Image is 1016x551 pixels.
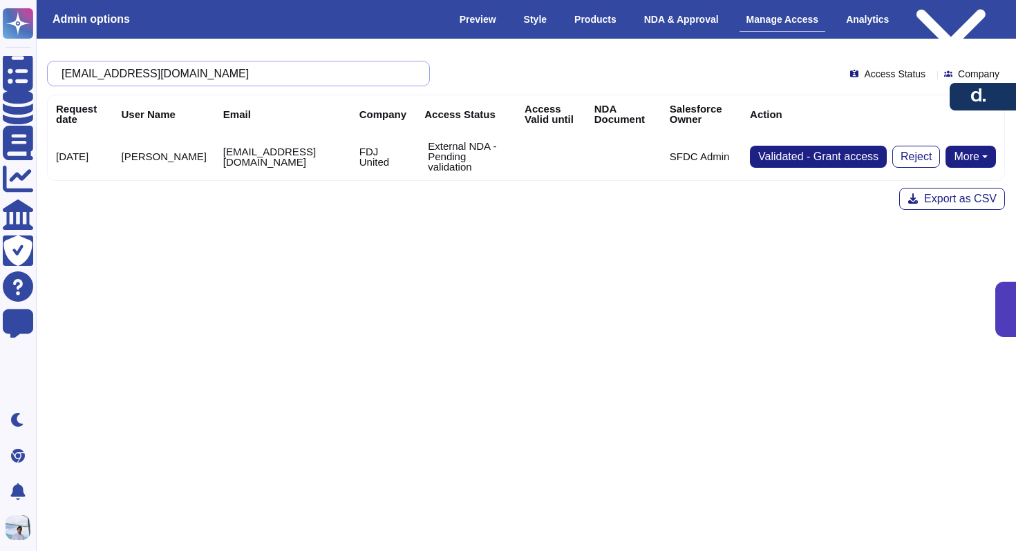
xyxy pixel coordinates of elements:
[661,95,742,133] th: Salesforce Owner
[53,12,130,26] h3: Admin options
[946,146,996,168] button: More
[351,133,417,180] td: FDJ United
[740,8,826,32] div: Manage Access
[901,151,932,162] span: Reject
[516,95,586,133] th: Access Valid until
[416,95,516,133] th: Access Status
[517,8,554,31] div: Style
[6,515,30,540] img: user
[113,95,214,133] th: User Name
[55,61,415,86] input: Search by keywords
[215,95,351,133] th: Email
[3,512,40,543] button: user
[586,95,661,133] th: NDA Document
[924,193,997,204] span: Export as CSV
[661,133,742,180] td: SFDC Admin
[864,69,925,79] span: Access Status
[637,8,726,31] div: NDA & Approval
[899,188,1005,210] button: Export as CSV
[839,8,896,31] div: Analytics
[215,133,351,180] td: [EMAIL_ADDRESS][DOMAIN_NAME]
[428,141,508,172] p: External NDA - Pending validation
[48,133,113,180] td: [DATE]
[758,151,878,162] span: Validated - Grant access
[113,133,214,180] td: [PERSON_NAME]
[567,8,623,31] div: Products
[892,146,940,168] button: Reject
[351,95,417,133] th: Company
[958,69,999,79] span: Company
[742,95,1004,133] th: Action
[48,95,113,133] th: Request date
[453,8,503,31] div: Preview
[750,146,887,168] button: Validated - Grant access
